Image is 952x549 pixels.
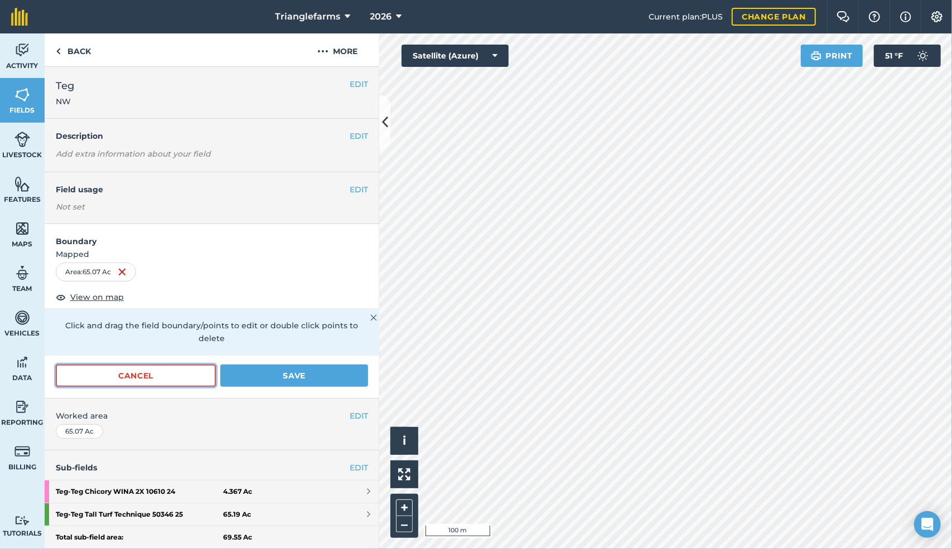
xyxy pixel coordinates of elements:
[15,86,30,103] img: svg+xml;base64,PHN2ZyB4bWxucz0iaHR0cDovL3d3dy53My5vcmcvMjAwMC9zdmciIHdpZHRoPSI1NiIgaGVpZ2h0PSI2MC...
[56,78,74,94] span: Teg
[56,263,136,281] div: Area : 65.07 Ac
[15,220,30,237] img: svg+xml;base64,PHN2ZyB4bWxucz0iaHR0cDovL3d3dy53My5vcmcvMjAwMC9zdmciIHdpZHRoPSI1NiIgaGVpZ2h0PSI2MC...
[396,516,413,532] button: –
[56,480,223,503] strong: Teg - Teg Chicory WINA 2X 10610 24
[811,49,821,62] img: svg+xml;base64,PHN2ZyB4bWxucz0iaHR0cDovL3d3dy53My5vcmcvMjAwMC9zdmciIHdpZHRoPSIxOSIgaGVpZ2h0PSIyNC...
[45,480,379,503] a: Teg-Teg Chicory WINA 2X 10610 244.367 Ac
[15,176,30,192] img: svg+xml;base64,PHN2ZyB4bWxucz0iaHR0cDovL3d3dy53My5vcmcvMjAwMC9zdmciIHdpZHRoPSI1NiIgaGVpZ2h0PSI2MC...
[390,427,418,455] button: i
[914,511,941,538] div: Open Intercom Messenger
[45,248,379,260] span: Mapped
[885,45,903,67] span: 51 ° F
[223,533,252,542] strong: 69.55 Ac
[350,78,368,90] button: EDIT
[370,10,392,23] span: 2026
[874,45,941,67] button: 51 °F
[45,503,379,526] a: Teg-Teg Tall Turf Technique 50346 2565.19 Ac
[350,183,368,196] button: EDIT
[45,33,102,66] a: Back
[56,319,368,344] p: Click and drag the field boundary/points to edit or double click points to delete
[275,10,340,23] span: Trianglefarms
[223,510,251,519] strong: 65.19 Ac
[15,265,30,281] img: svg+xml;base64,PD94bWwgdmVyc2lvbj0iMS4wIiBlbmNvZGluZz0idXRmLTgiPz4KPCEtLSBHZW5lcmF0b3I6IEFkb2JlIE...
[350,410,368,422] button: EDIT
[45,461,379,474] h4: Sub-fields
[402,45,509,67] button: Satellite (Azure)
[56,149,211,159] em: Add extra information about your field
[223,487,252,496] strong: 4.367 Ac
[11,8,28,26] img: fieldmargin Logo
[220,365,368,387] button: Save
[15,443,30,460] img: svg+xml;base64,PD94bWwgdmVyc2lvbj0iMS4wIiBlbmNvZGluZz0idXRmLTgiPz4KPCEtLSBHZW5lcmF0b3I6IEFkb2JlIE...
[15,516,30,526] img: svg+xml;base64,PD94bWwgdmVyc2lvbj0iMS4wIiBlbmNvZGluZz0idXRmLTgiPz4KPCEtLSBHZW5lcmF0b3I6IEFkb2JlIE...
[350,461,368,474] a: EDIT
[15,309,30,326] img: svg+xml;base64,PD94bWwgdmVyc2lvbj0iMS4wIiBlbmNvZGluZz0idXRmLTgiPz4KPCEtLSBHZW5lcmF0b3I6IEFkb2JlIE...
[912,45,934,67] img: svg+xml;base64,PD94bWwgdmVyc2lvbj0iMS4wIiBlbmNvZGluZz0idXRmLTgiPz4KPCEtLSBHZW5lcmF0b3I6IEFkb2JlIE...
[70,291,124,303] span: View on map
[15,42,30,59] img: svg+xml;base64,PD94bWwgdmVyc2lvbj0iMS4wIiBlbmNvZGluZz0idXRmLTgiPz4KPCEtLSBHZW5lcmF0b3I6IEFkb2JlIE...
[900,10,911,23] img: svg+xml;base64,PHN2ZyB4bWxucz0iaHR0cDovL3d3dy53My5vcmcvMjAwMC9zdmciIHdpZHRoPSIxNyIgaGVpZ2h0PSIxNy...
[118,265,127,279] img: svg+xml;base64,PHN2ZyB4bWxucz0iaHR0cDovL3d3dy53My5vcmcvMjAwMC9zdmciIHdpZHRoPSIxNiIgaGVpZ2h0PSIyNC...
[15,131,30,148] img: svg+xml;base64,PD94bWwgdmVyc2lvbj0iMS4wIiBlbmNvZGluZz0idXRmLTgiPz4KPCEtLSBHZW5lcmF0b3I6IEFkb2JlIE...
[930,11,944,22] img: A cog icon
[350,130,368,142] button: EDIT
[56,183,350,196] h4: Field usage
[56,45,61,58] img: svg+xml;base64,PHN2ZyB4bWxucz0iaHR0cDovL3d3dy53My5vcmcvMjAwMC9zdmciIHdpZHRoPSI5IiBoZWlnaHQ9IjI0Ii...
[837,11,850,22] img: Two speech bubbles overlapping with the left bubble in the forefront
[15,399,30,415] img: svg+xml;base64,PD94bWwgdmVyc2lvbj0iMS4wIiBlbmNvZGluZz0idXRmLTgiPz4KPCEtLSBHZW5lcmF0b3I6IEFkb2JlIE...
[732,8,816,26] a: Change plan
[370,311,377,324] img: svg+xml;base64,PHN2ZyB4bWxucz0iaHR0cDovL3d3dy53My5vcmcvMjAwMC9zdmciIHdpZHRoPSIyMiIgaGVpZ2h0PSIzMC...
[56,130,368,142] h4: Description
[56,424,103,439] div: 65.07 Ac
[56,290,66,304] img: svg+xml;base64,PHN2ZyB4bWxucz0iaHR0cDovL3d3dy53My5vcmcvMjAwMC9zdmciIHdpZHRoPSIxOCIgaGVpZ2h0PSIyNC...
[56,410,368,422] span: Worked area
[868,11,881,22] img: A question mark icon
[45,224,379,247] h4: Boundary
[56,201,368,212] div: Not set
[296,33,379,66] button: More
[403,434,406,448] span: i
[398,468,410,480] img: Four arrows, one pointing top left, one top right, one bottom right and the last bottom left
[317,45,328,58] img: svg+xml;base64,PHN2ZyB4bWxucz0iaHR0cDovL3d3dy53My5vcmcvMjAwMC9zdmciIHdpZHRoPSIyMCIgaGVpZ2h0PSIyNC...
[56,503,223,526] strong: Teg - Teg Tall Turf Technique 50346 25
[56,96,74,107] span: NW
[801,45,863,67] button: Print
[15,354,30,371] img: svg+xml;base64,PD94bWwgdmVyc2lvbj0iMS4wIiBlbmNvZGluZz0idXRmLTgiPz4KPCEtLSBHZW5lcmF0b3I6IEFkb2JlIE...
[56,365,216,387] button: Cancel
[56,533,223,542] strong: Total sub-field area:
[56,290,124,304] button: View on map
[396,499,413,516] button: +
[649,11,723,23] span: Current plan : PLUS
